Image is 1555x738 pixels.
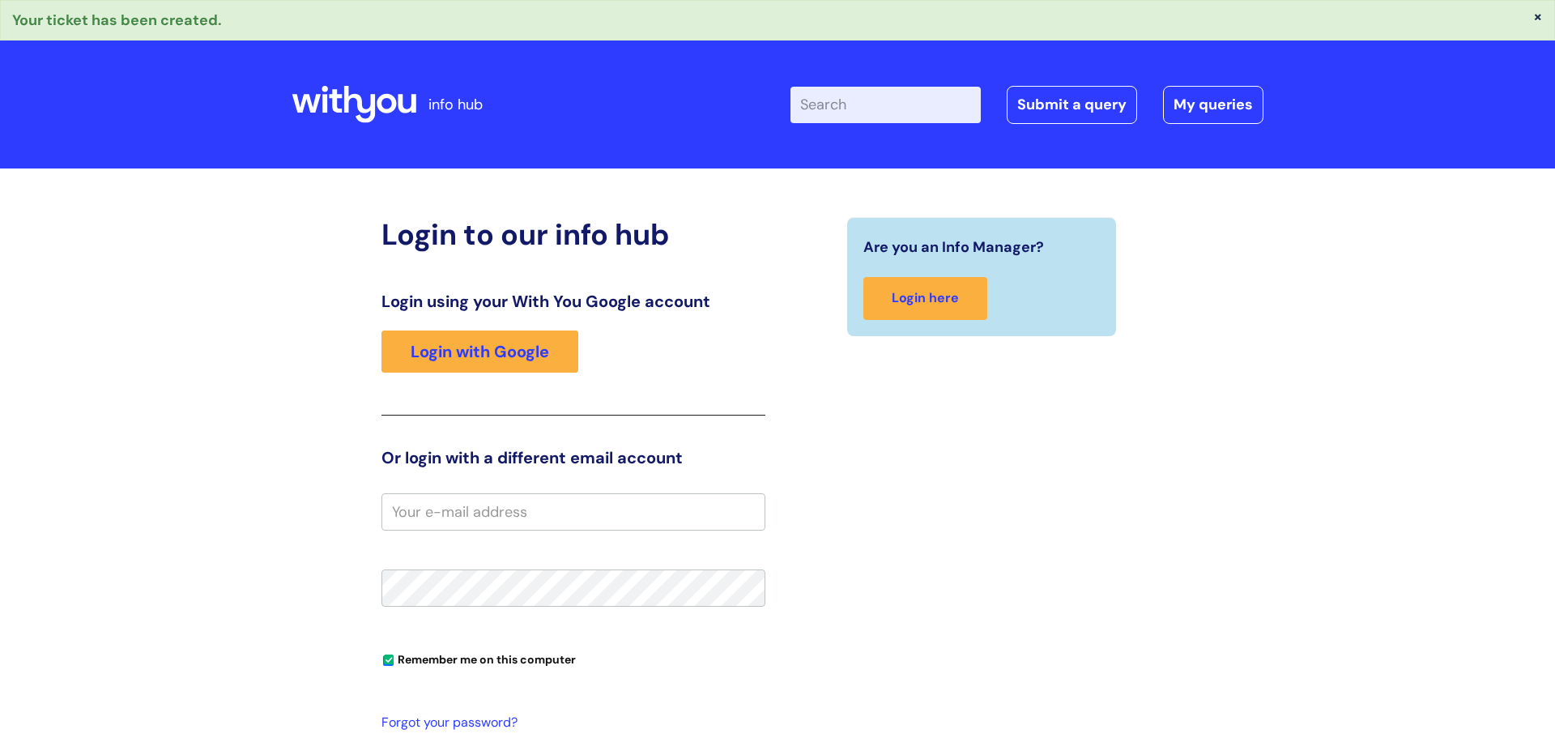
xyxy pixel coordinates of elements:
[381,646,765,672] div: You can uncheck this option if you're logging in from a shared device
[863,234,1044,260] span: Are you an Info Manager?
[381,217,765,252] h2: Login to our info hub
[1163,86,1263,123] a: My queries
[383,655,394,666] input: Remember me on this computer
[428,92,483,117] p: info hub
[381,292,765,311] h3: Login using your With You Google account
[381,493,765,531] input: Your e-mail address
[381,649,576,667] label: Remember me on this computer
[790,87,981,122] input: Search
[1007,86,1137,123] a: Submit a query
[381,711,757,735] a: Forgot your password?
[381,448,765,467] h3: Or login with a different email account
[381,331,578,373] a: Login with Google
[863,277,987,320] a: Login here
[1533,9,1543,23] button: ×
